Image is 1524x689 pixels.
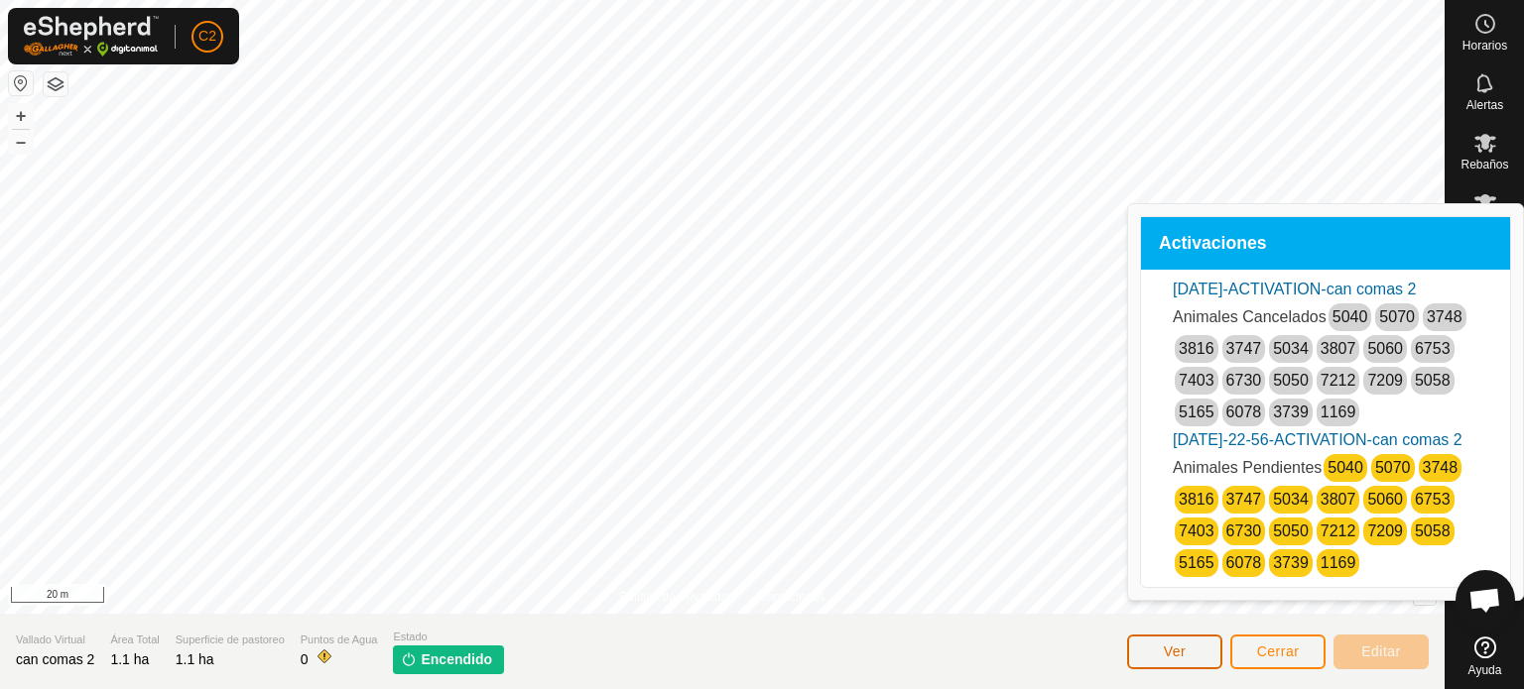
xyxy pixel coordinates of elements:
[1179,522,1214,539] a: 7403
[1230,634,1326,669] button: Cerrar
[1367,522,1403,539] a: 7209
[1273,403,1309,420] a: 3739
[1379,308,1415,325] a: 5070
[1321,554,1356,571] a: 1169
[1159,235,1267,253] span: Activaciones
[1321,340,1356,357] a: 3807
[110,632,159,648] span: Área Total
[1321,491,1356,508] a: 3807
[1333,634,1429,669] button: Editar
[176,651,214,667] span: 1.1 ha
[198,26,216,47] span: C2
[1333,308,1368,325] a: 5040
[1173,431,1462,448] a: [DATE]-22-56-ACTIVATION-can comas 2
[1257,643,1300,659] span: Cerrar
[393,629,504,645] span: Estado
[1415,491,1451,508] a: 6753
[1226,340,1262,357] a: 3747
[301,651,309,667] span: 0
[9,104,33,128] button: +
[1173,459,1322,476] span: Animales Pendientes
[1415,372,1451,389] a: 5058
[1273,340,1309,357] a: 5034
[1179,554,1214,571] a: 5165
[401,651,417,667] img: encender
[1328,459,1363,476] a: 5040
[1179,372,1214,389] a: 7403
[1466,99,1503,111] span: Alertas
[620,588,734,606] a: Política de Privacidad
[110,651,149,667] span: 1.1 ha
[1127,634,1222,669] button: Ver
[1273,522,1309,539] a: 5050
[1367,372,1403,389] a: 7209
[1226,554,1262,571] a: 6078
[1462,40,1507,52] span: Horarios
[1179,403,1214,420] a: 5165
[301,632,378,648] span: Puntos de Agua
[16,651,94,667] span: can comas 2
[1226,491,1262,508] a: 3747
[1427,308,1462,325] a: 3748
[1226,403,1262,420] a: 6078
[1415,340,1451,357] a: 6753
[176,632,285,648] span: Superficie de pastoreo
[1179,340,1214,357] a: 3816
[1164,643,1187,659] span: Ver
[1321,403,1356,420] a: 1169
[1226,372,1262,389] a: 6730
[1321,522,1356,539] a: 7212
[1446,629,1524,684] a: Ayuda
[1361,643,1401,659] span: Editar
[758,588,825,606] a: Contáctenos
[1367,491,1403,508] a: 5060
[1415,522,1451,539] a: 5058
[1173,308,1327,325] span: Animales Cancelados
[1423,459,1459,476] a: 3748
[1321,372,1356,389] a: 7212
[1179,491,1214,508] a: 3816
[1273,491,1309,508] a: 5034
[1460,159,1508,171] span: Rebaños
[9,130,33,154] button: –
[1375,459,1411,476] a: 5070
[1173,281,1416,297] a: [DATE]-ACTIVATION-can comas 2
[16,632,94,648] span: Vallado Virtual
[1456,570,1515,630] div: Obre el xat
[1273,372,1309,389] a: 5050
[1468,664,1502,676] span: Ayuda
[1367,340,1403,357] a: 5060
[44,72,67,96] button: Capas del Mapa
[24,16,159,57] img: Logo Gallagher
[1273,554,1309,571] a: 3739
[421,649,492,670] span: Encendido
[1226,522,1262,539] a: 6730
[9,71,33,95] button: Restablecer Mapa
